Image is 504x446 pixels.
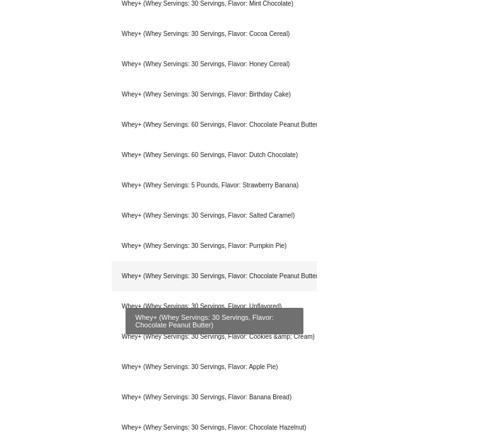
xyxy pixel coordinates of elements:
div: Whey+ (Whey Servings: 30 Servings, Flavor: Unflavored) [112,291,317,322]
div: Whey+ (Whey Servings: 60 Servings, Flavor: Chocolate Peanut Butter) [112,110,317,140]
div: Whey+ (Whey Servings: 30 Servings, Flavor: Chocolate Peanut Butter) [112,261,317,291]
div: Whey+ (Whey Servings: 30 Servings, Flavor: Salted Caramel) [112,201,317,231]
div: Whey+ (Whey Servings: 30 Servings, Flavor: Honey Cereal) [112,49,317,79]
div: Whey+ (Whey Servings: 5 Pounds, Flavor: Strawberry Banana) [112,170,317,201]
div: Whey+ (Whey Servings: 30 Servings, Flavor: Cookies &amp; Cream) [112,322,317,352]
div: Whey+ (Whey Servings: 30 Servings, Flavor: Banana Bread) [112,382,317,413]
div: Whey+ (Whey Servings: 30 Servings, Flavor: Apple Pie) [112,352,317,382]
div: Whey+ (Whey Servings: 60 Servings, Flavor: Dutch Chocolate) [112,140,317,170]
div: Whey+ (Whey Servings: 30 Servings, Flavor: Cocoa Cereal) [112,19,317,49]
div: Whey+ (Whey Servings: 30 Servings, Flavor: Chocolate Hazelnut) [112,413,317,443]
div: Whey+ (Whey Servings: 30 Servings, Flavor: Pumpkin Pie) [112,231,317,261]
div: Whey+ (Whey Servings: 30 Servings, Flavor: Birthday Cake) [112,79,317,110]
